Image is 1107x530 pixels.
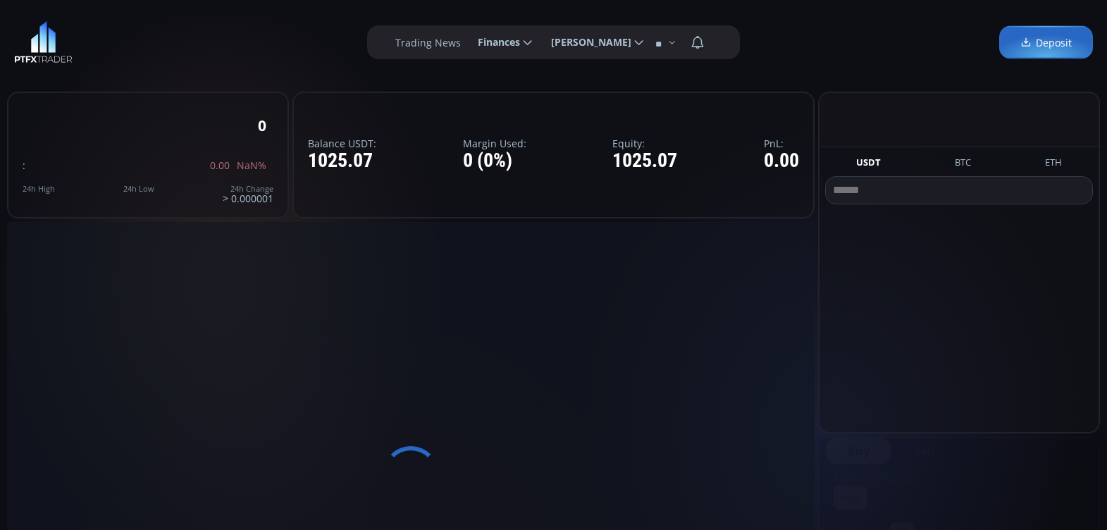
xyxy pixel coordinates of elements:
[123,185,154,193] div: 24h Low
[14,21,73,63] img: LOGO
[23,185,55,193] div: 24h High
[23,159,25,172] span: :
[395,35,461,50] label: Trading News
[1020,35,1072,50] span: Deposit
[612,138,677,149] label: Equity:
[764,138,799,149] label: PnL:
[1039,156,1068,173] button: ETH
[851,156,886,173] button: USDT
[949,156,977,173] button: BTC
[223,185,273,193] div: 24h Change
[308,138,376,149] label: Balance USDT:
[463,150,526,172] div: 0 (0%)
[308,150,376,172] div: 1025.07
[237,160,266,171] span: NaN%
[223,185,273,204] div: > 0.000001
[468,28,520,56] span: Finances
[764,150,799,172] div: 0.00
[463,138,526,149] label: Margin Used:
[258,118,266,134] div: 0
[210,160,230,171] span: 0.00
[612,150,677,172] div: 1025.07
[541,28,631,56] span: [PERSON_NAME]
[999,26,1093,59] a: Deposit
